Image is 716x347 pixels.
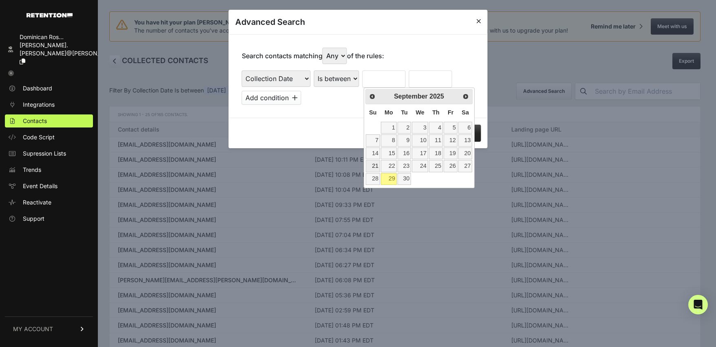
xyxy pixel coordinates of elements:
[381,160,397,172] a: 22
[20,42,124,57] span: [PERSON_NAME].[PERSON_NAME]@[PERSON_NAME]...
[448,109,453,116] span: Friday
[412,147,428,159] a: 17
[366,134,380,146] a: 7
[381,147,397,159] a: 15
[398,173,411,185] a: 30
[5,212,93,225] a: Support
[5,180,93,193] a: Event Details
[23,149,66,158] span: Supression Lists
[5,82,93,95] a: Dashboard
[462,93,469,100] span: Next
[412,134,428,146] a: 10
[5,196,93,209] a: Reactivate
[369,93,376,100] span: Prev
[23,182,57,190] span: Event Details
[5,131,93,144] a: Code Script
[429,134,443,146] a: 11
[429,147,443,159] a: 18
[398,122,411,134] a: 2
[27,13,73,18] img: Retention.com
[398,147,411,159] a: 16
[401,109,408,116] span: Tuesday
[369,109,376,116] span: Sunday
[5,147,93,160] a: Supression Lists
[23,166,41,174] span: Trends
[460,90,472,102] a: Next
[458,122,472,134] a: 6
[23,215,44,223] span: Support
[366,147,380,159] a: 14
[235,16,305,28] h3: Advanced Search
[444,134,457,146] a: 12
[5,31,93,68] a: Dominican Ros... [PERSON_NAME].[PERSON_NAME]@[PERSON_NAME]...
[412,122,428,134] a: 3
[23,117,47,125] span: Contacts
[444,160,457,172] a: 26
[458,147,472,159] a: 20
[5,114,93,127] a: Contacts
[367,90,378,102] a: Prev
[458,134,472,146] a: 13
[23,84,52,92] span: Dashboard
[381,134,397,146] a: 8
[432,109,440,116] span: Thursday
[385,109,393,116] span: Monday
[5,163,93,176] a: Trends
[398,134,411,146] a: 9
[20,33,124,41] div: Dominican Ros...
[5,98,93,111] a: Integrations
[242,48,384,64] p: Search contacts matching of the rules:
[381,122,397,134] a: 1
[394,93,428,100] span: September
[416,109,424,116] span: Wednesday
[381,173,397,185] a: 29
[429,160,443,172] a: 25
[242,91,301,105] button: Add condition
[5,316,93,341] a: MY ACCOUNT
[13,325,53,333] span: MY ACCOUNT
[398,160,411,172] a: 23
[429,122,443,134] a: 4
[23,101,55,109] span: Integrations
[23,133,55,141] span: Code Script
[444,122,457,134] a: 5
[458,160,472,172] a: 27
[23,198,51,206] span: Reactivate
[412,160,428,172] a: 24
[688,295,708,314] div: Open Intercom Messenger
[444,147,457,159] a: 19
[366,173,380,185] a: 28
[429,93,444,100] span: 2025
[366,160,380,172] a: 21
[462,109,469,116] span: Saturday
